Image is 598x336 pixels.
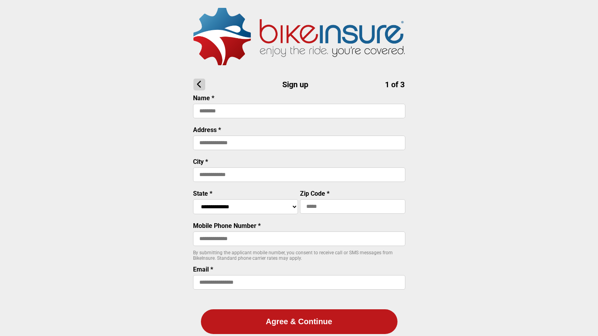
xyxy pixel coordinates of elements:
[300,190,329,197] label: Zip Code *
[385,80,405,89] span: 1 of 3
[201,309,397,334] button: Agree & Continue
[193,94,214,102] label: Name *
[193,250,405,261] p: By submitting the applicant mobile number, you consent to receive call or SMS messages from BikeI...
[193,126,221,134] label: Address *
[193,222,261,230] label: Mobile Phone Number *
[193,266,213,273] label: Email *
[193,158,208,165] label: City *
[193,190,212,197] label: State *
[193,79,405,90] h1: Sign up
